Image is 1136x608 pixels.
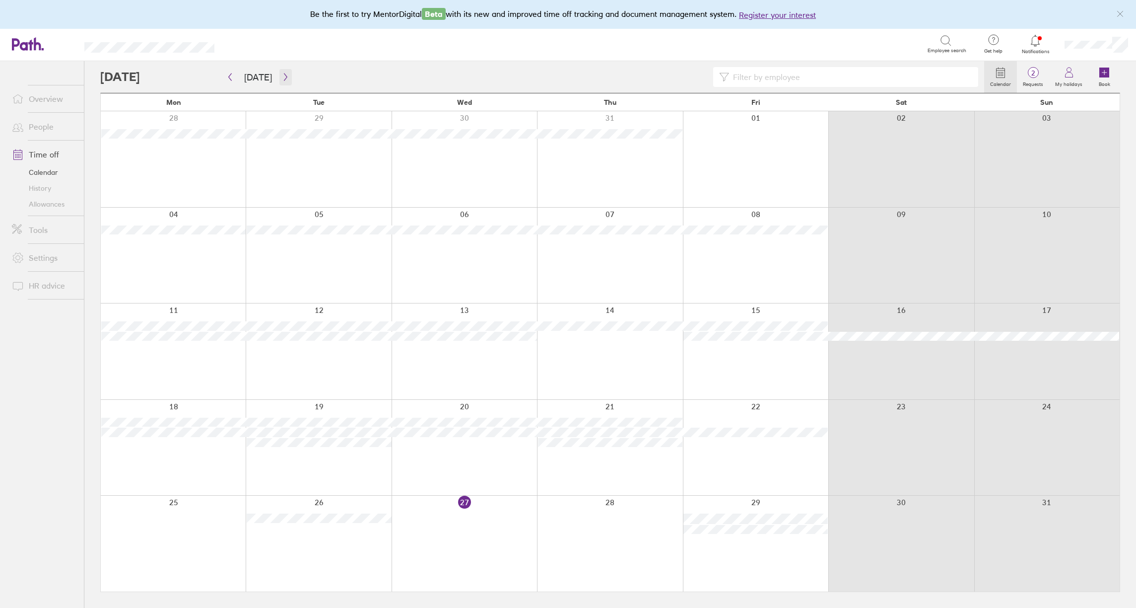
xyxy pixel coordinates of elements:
[1017,69,1049,77] span: 2
[977,48,1009,54] span: Get help
[1093,78,1116,87] label: Book
[1017,61,1049,93] a: 2Requests
[4,145,84,164] a: Time off
[751,98,760,106] span: Fri
[4,196,84,212] a: Allowances
[896,98,907,106] span: Sat
[604,98,616,106] span: Thu
[1019,49,1052,55] span: Notifications
[4,248,84,268] a: Settings
[4,220,84,240] a: Tools
[984,78,1017,87] label: Calendar
[1017,78,1049,87] label: Requests
[928,48,966,54] span: Employee search
[236,69,280,85] button: [DATE]
[422,8,446,20] span: Beta
[1088,61,1120,93] a: Book
[729,68,972,86] input: Filter by employee
[4,117,84,137] a: People
[1040,98,1053,106] span: Sun
[1049,61,1088,93] a: My holidays
[313,98,325,106] span: Tue
[1019,34,1052,55] a: Notifications
[739,9,816,21] button: Register your interest
[4,276,84,296] a: HR advice
[984,61,1017,93] a: Calendar
[241,39,267,48] div: Search
[166,98,181,106] span: Mon
[4,164,84,180] a: Calendar
[4,180,84,196] a: History
[4,89,84,109] a: Overview
[1049,78,1088,87] label: My holidays
[457,98,472,106] span: Wed
[310,8,826,21] div: Be the first to try MentorDigital with its new and improved time off tracking and document manage...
